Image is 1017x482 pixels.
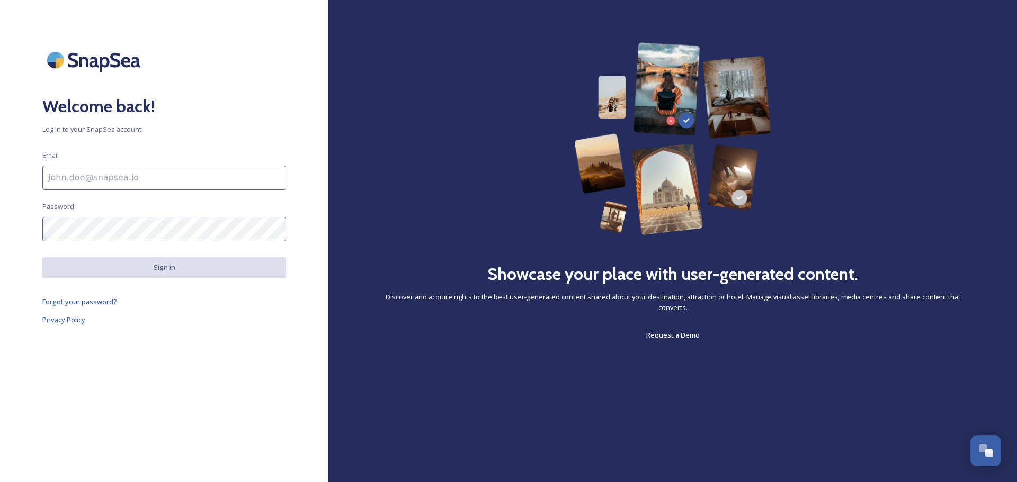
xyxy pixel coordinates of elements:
[42,42,148,78] img: SnapSea Logo
[646,330,700,340] span: Request a Demo
[42,166,286,190] input: john.doe@snapsea.io
[42,124,286,134] span: Log in to your SnapSea account
[646,329,700,341] a: Request a Demo
[487,261,858,287] h2: Showcase your place with user-generated content.
[42,202,74,212] span: Password
[42,150,59,160] span: Email
[42,94,286,119] h2: Welcome back!
[42,257,286,278] button: Sign in
[42,295,286,308] a: Forgot your password?
[42,313,286,326] a: Privacy Policy
[574,42,771,235] img: 63b42ca75bacad526042e722_Group%20154-p-800.png
[42,315,85,324] span: Privacy Policy
[970,435,1001,466] button: Open Chat
[42,297,117,306] span: Forgot your password?
[371,292,975,312] span: Discover and acquire rights to the best user-generated content shared about your destination, att...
